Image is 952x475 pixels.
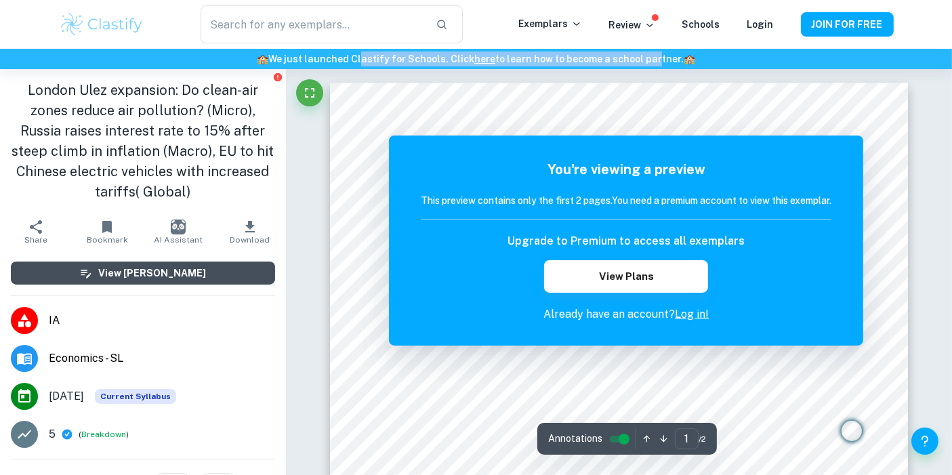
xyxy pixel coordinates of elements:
[24,235,47,245] span: Share
[421,306,831,323] p: Already have an account?
[230,235,270,245] span: Download
[3,51,949,66] h6: We just launched Clastify for Schools. Click to learn how to become a school partner.
[87,235,128,245] span: Bookmark
[79,428,129,441] span: ( )
[548,432,602,446] span: Annotations
[609,18,655,33] p: Review
[143,213,214,251] button: AI Assistant
[95,389,176,404] div: This exemplar is based on the current syllabus. Feel free to refer to it for inspiration/ideas wh...
[201,5,424,43] input: Search for any exemplars...
[214,213,285,251] button: Download
[95,389,176,404] span: Current Syllabus
[273,72,283,82] button: Report issue
[49,350,275,367] span: Economics - SL
[71,213,142,251] button: Bookmark
[49,312,275,329] span: IA
[257,54,268,64] span: 🏫
[49,388,84,405] span: [DATE]
[59,11,145,38] img: Clastify logo
[296,79,323,106] button: Fullscreen
[171,220,186,234] img: AI Assistant
[154,235,203,245] span: AI Assistant
[801,12,894,37] button: JOIN FOR FREE
[49,426,56,442] p: 5
[474,54,495,64] a: here
[675,308,709,321] a: Log in!
[519,16,582,31] p: Exemplars
[11,80,275,202] h1: London Ulez expansion: Do clean-air zones reduce air pollution? (Micro), Russia raises interest r...
[699,433,706,445] span: / 2
[11,262,275,285] button: View [PERSON_NAME]
[81,428,126,440] button: Breakdown
[98,266,206,281] h6: View [PERSON_NAME]
[544,260,708,293] button: View Plans
[747,19,774,30] a: Login
[421,193,831,208] h6: This preview contains only the first 2 pages. You need a premium account to view this exemplar.
[508,233,745,249] h6: Upgrade to Premium to access all exemplars
[682,19,720,30] a: Schools
[911,428,938,455] button: Help and Feedback
[684,54,695,64] span: 🏫
[421,159,831,180] h5: You're viewing a preview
